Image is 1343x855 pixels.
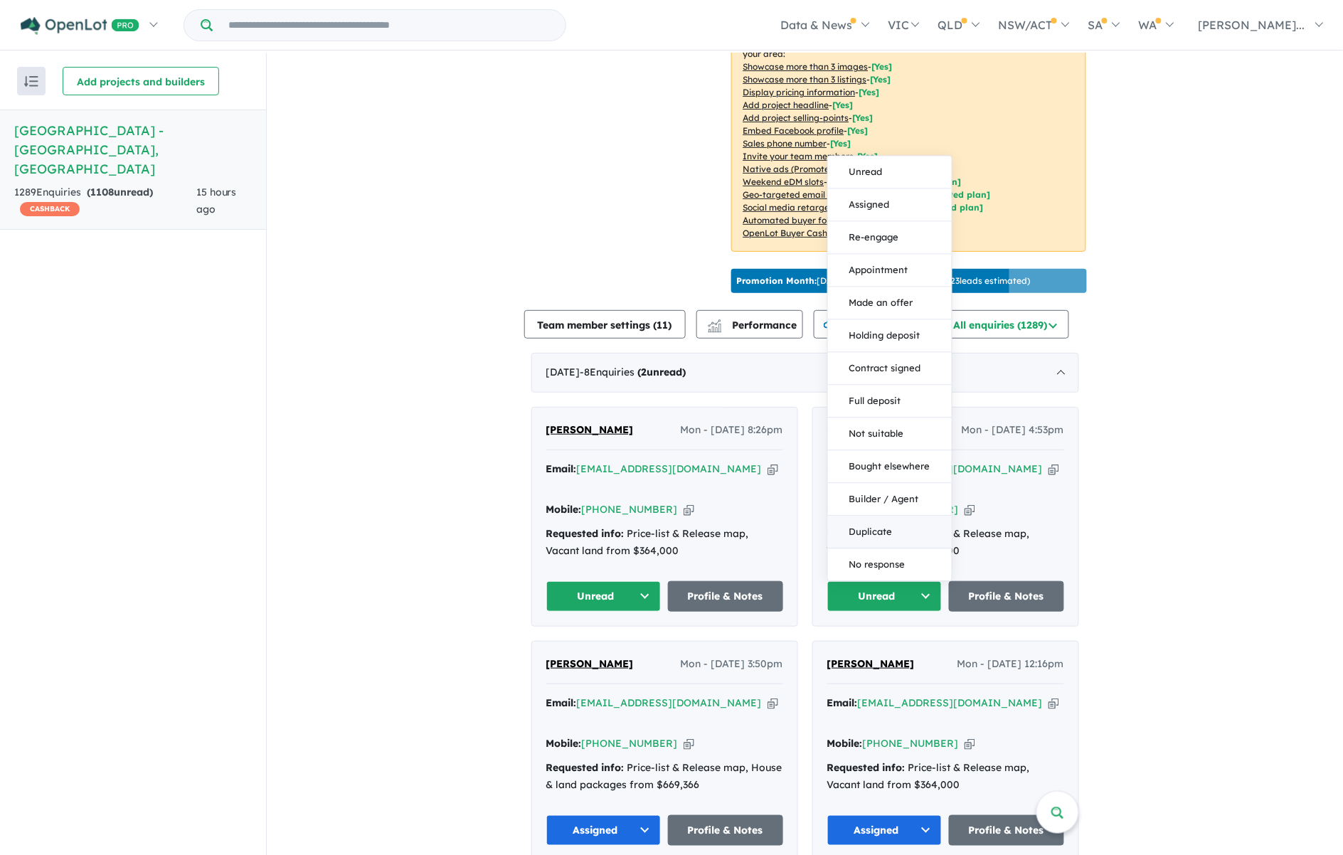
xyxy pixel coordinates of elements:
input: Try estate name, suburb, builder or developer [216,10,563,41]
span: [ Yes ] [853,112,874,123]
button: Copy [1049,696,1059,711]
img: line-chart.svg [708,319,721,327]
button: Copy [1049,462,1059,477]
span: [ Yes ] [858,151,878,161]
a: [PERSON_NAME] [546,656,634,673]
span: [PERSON_NAME]... [1199,18,1305,32]
u: Showcase more than 3 images [743,61,869,72]
a: [EMAIL_ADDRESS][DOMAIN_NAME] [858,696,1043,709]
button: Copy [965,502,975,517]
div: 1289 Enquir ies [14,184,196,218]
strong: Mobile: [546,737,582,750]
span: 2 [642,366,647,378]
a: [EMAIL_ADDRESS][DOMAIN_NAME] [577,462,762,475]
span: [ Yes ] [831,138,851,149]
p: [DATE] - [DATE] - ( 23 leads estimated) [737,275,1031,287]
button: Not suitable [828,418,952,450]
p: Your project is only comparing to other top-performing projects in your area: - - - - - - - - - -... [731,23,1086,252]
button: Copy [684,502,694,517]
div: Unread [827,155,952,581]
span: CASHBACK [20,202,80,216]
button: Team member settings (11) [524,310,686,339]
button: CSV download [814,310,929,339]
span: 11 [657,319,669,331]
button: Appointment [828,254,952,287]
img: Openlot PRO Logo White [21,17,139,35]
button: Assigned [546,815,662,846]
div: Price-list & Release map, Vacant land from $364,000 [827,760,1064,794]
span: Performance [710,319,797,331]
button: Unread [827,581,943,612]
u: Geo-targeted email & SMS [743,189,854,200]
strong: Requested info: [546,761,625,774]
a: [PHONE_NUMBER] [582,503,678,516]
button: Made an offer [828,287,952,319]
u: Add project headline [743,100,829,110]
a: [EMAIL_ADDRESS][DOMAIN_NAME] [858,462,1043,475]
a: [PERSON_NAME] [546,422,634,439]
button: Contract signed [828,352,952,385]
button: Copy [965,736,975,751]
a: [PHONE_NUMBER] [863,737,959,750]
strong: Mobile: [546,503,582,516]
span: [ Yes ] [872,61,893,72]
button: Assigned [827,815,943,846]
span: Mon - [DATE] 8:26pm [681,422,783,439]
u: Invite your team members [743,151,854,161]
strong: Requested info: [827,761,906,774]
button: No response [828,548,952,580]
button: Full deposit [828,385,952,418]
strong: Email: [546,696,577,709]
a: [PHONE_NUMBER] [863,503,959,516]
h5: [GEOGRAPHIC_DATA] - [GEOGRAPHIC_DATA] , [GEOGRAPHIC_DATA] [14,121,252,179]
strong: Mobile: [827,737,863,750]
u: Display pricing information [743,87,856,97]
button: Bought elsewhere [828,450,952,483]
button: Assigned [828,188,952,221]
img: bar-chart.svg [708,324,722,333]
button: All enquiries (1289) [940,310,1069,339]
b: Promotion Month: [737,275,817,286]
button: Copy [768,462,778,477]
button: Builder / Agent [828,483,952,516]
div: Price-list & Release map, Vacant land from $364,000 [546,526,783,560]
strong: Requested info: [546,527,625,540]
a: Profile & Notes [668,815,783,846]
span: [ Yes ] [848,125,869,136]
span: Mon - [DATE] 3:50pm [681,656,783,673]
u: Add project selling-points [743,112,849,123]
button: Performance [696,310,803,339]
div: [DATE] [531,353,1079,393]
span: [PERSON_NAME] [546,657,634,670]
button: Copy [684,736,694,751]
span: [ Yes ] [871,74,891,85]
u: Sales phone number [743,138,827,149]
button: Copy [768,696,778,711]
u: Weekend eDM slots [743,176,824,187]
span: - 8 Enquir ies [580,366,686,378]
a: Profile & Notes [949,581,1064,612]
u: Social media retargeting [743,202,846,213]
a: [EMAIL_ADDRESS][DOMAIN_NAME] [577,696,762,709]
button: Re-engage [828,221,952,254]
button: Unread [828,156,952,188]
button: Unread [546,581,662,612]
a: [PERSON_NAME] [827,656,915,673]
button: Holding deposit [828,319,952,352]
span: [ Yes ] [859,87,880,97]
strong: ( unread) [638,366,686,378]
span: [ Yes ] [833,100,854,110]
u: Native ads (Promoted estate) [743,164,868,174]
div: Price-list & Release map, House & land packages from $669,366 [546,760,783,794]
span: 15 hours ago [196,186,237,216]
span: [PERSON_NAME] [546,423,634,436]
a: Profile & Notes [668,581,783,612]
strong: Email: [546,462,577,475]
img: sort.svg [24,76,38,87]
span: Mon - [DATE] 12:16pm [957,656,1064,673]
span: Mon - [DATE] 4:53pm [962,422,1064,439]
span: 1108 [90,186,114,198]
a: [PHONE_NUMBER] [582,737,678,750]
u: Showcase more than 3 listings [743,74,867,85]
a: Profile & Notes [949,815,1064,846]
